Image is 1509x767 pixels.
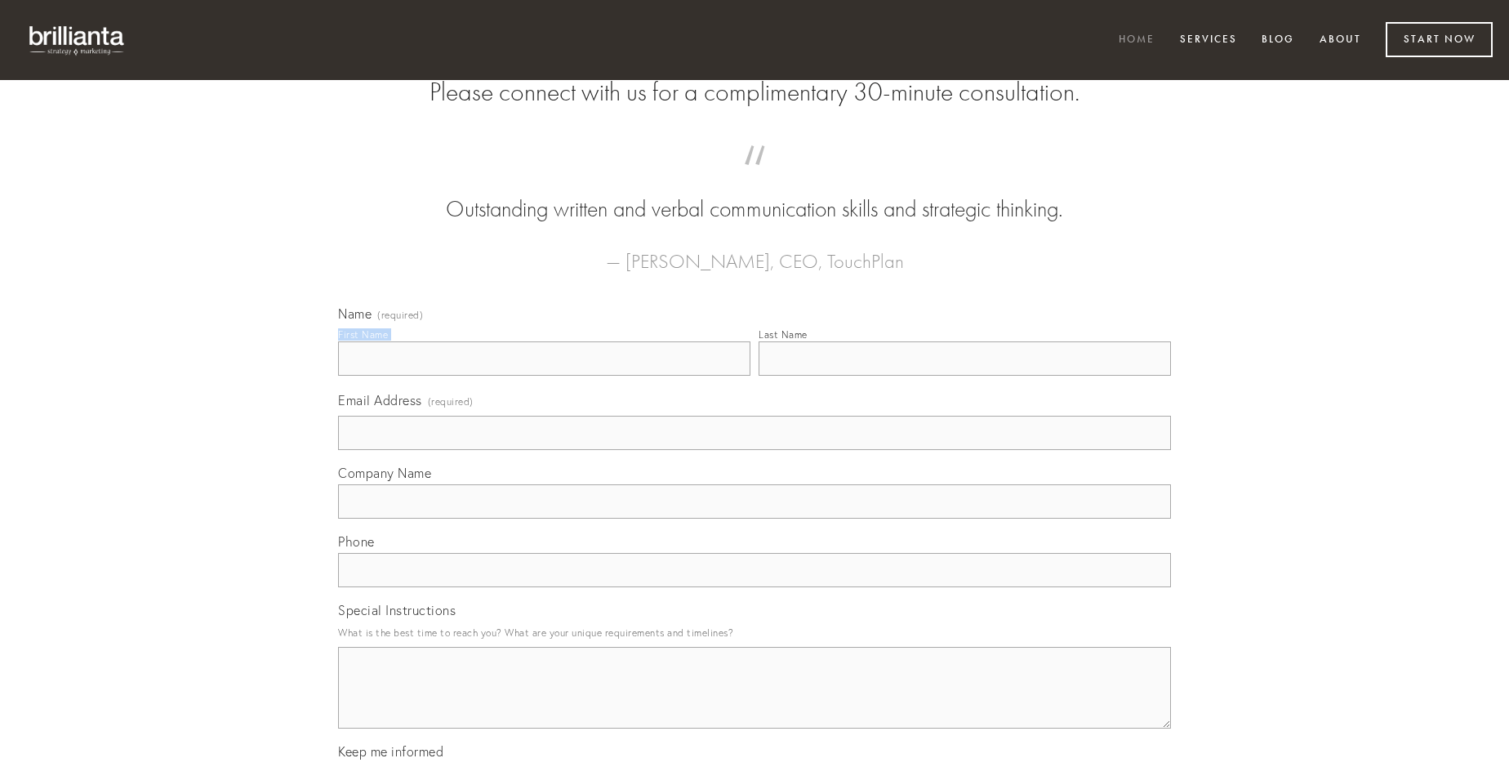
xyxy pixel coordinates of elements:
[338,328,388,341] div: First Name
[338,305,372,322] span: Name
[338,465,431,481] span: Company Name
[428,390,474,412] span: (required)
[1386,22,1493,57] a: Start Now
[1251,27,1305,54] a: Blog
[16,16,139,64] img: brillianta - research, strategy, marketing
[759,328,808,341] div: Last Name
[338,392,422,408] span: Email Address
[364,162,1145,194] span: “
[338,602,456,618] span: Special Instructions
[338,622,1171,644] p: What is the best time to reach you? What are your unique requirements and timelines?
[338,77,1171,108] h2: Please connect with us for a complimentary 30-minute consultation.
[377,310,423,320] span: (required)
[1108,27,1165,54] a: Home
[338,743,443,760] span: Keep me informed
[364,225,1145,278] figcaption: — [PERSON_NAME], CEO, TouchPlan
[338,533,375,550] span: Phone
[1309,27,1372,54] a: About
[1169,27,1248,54] a: Services
[364,162,1145,225] blockquote: Outstanding written and verbal communication skills and strategic thinking.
